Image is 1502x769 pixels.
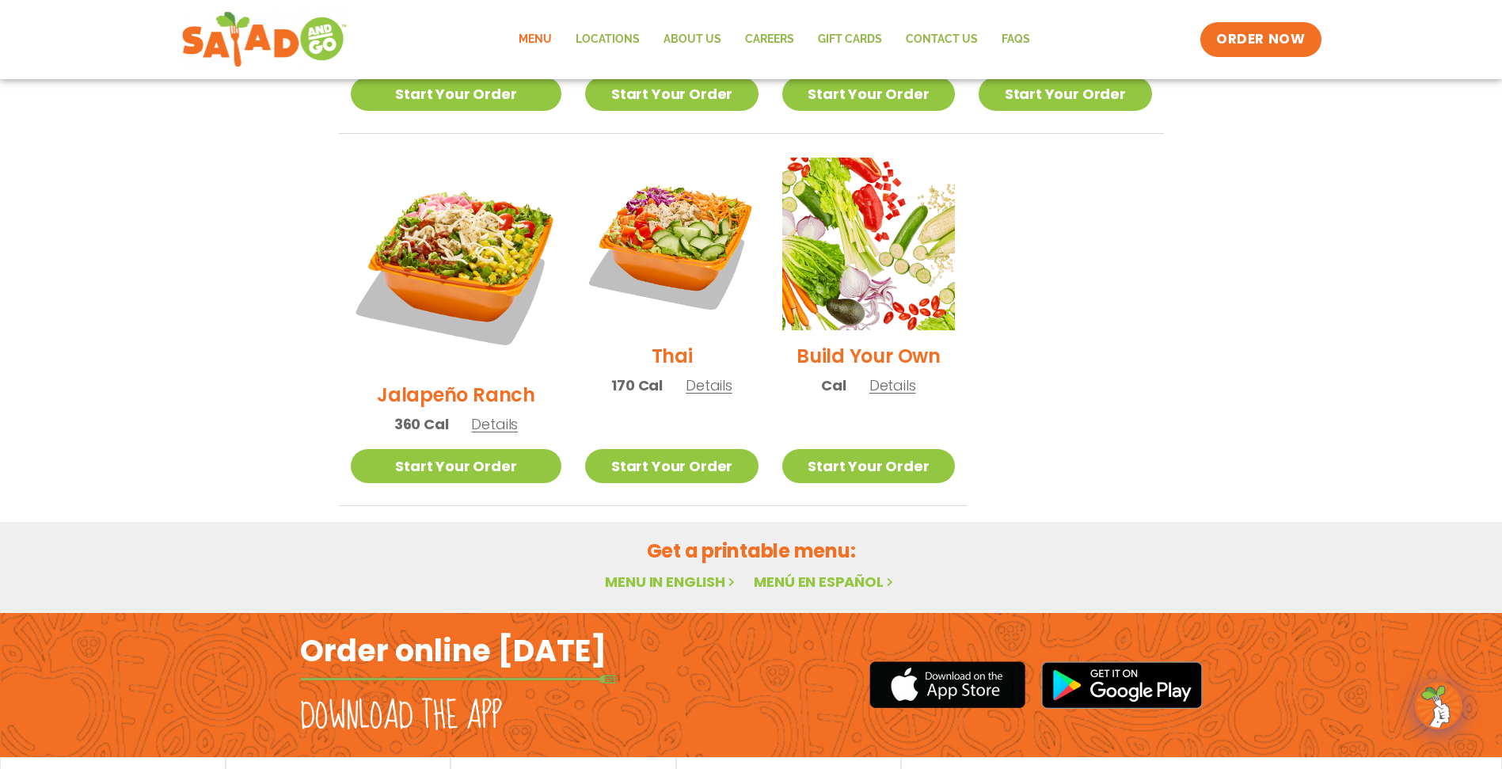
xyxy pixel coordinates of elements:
[754,572,896,592] a: Menú en español
[782,77,955,111] a: Start Your Order
[869,659,1025,710] img: appstore
[797,342,941,370] h2: Build Your Own
[300,675,617,683] img: fork
[351,158,562,369] img: Product photo for Jalapeño Ranch Salad
[300,695,502,739] h2: Download the app
[181,8,348,71] img: new-SAG-logo-768×292
[1041,661,1203,709] img: google_play
[979,77,1151,111] a: Start Your Order
[339,537,1164,565] h2: Get a printable menu:
[377,381,535,409] h2: Jalapeño Ranch
[990,21,1042,58] a: FAQs
[782,158,955,330] img: Product photo for Build Your Own
[351,449,562,483] a: Start Your Order
[733,21,806,58] a: Careers
[652,342,693,370] h2: Thai
[585,158,758,330] img: Product photo for Thai Salad
[585,77,758,111] a: Start Your Order
[894,21,990,58] a: Contact Us
[471,414,518,434] span: Details
[686,375,732,395] span: Details
[507,21,1042,58] nav: Menu
[605,572,738,592] a: Menu in English
[821,375,846,396] span: Cal
[564,21,652,58] a: Locations
[1416,683,1461,728] img: wpChatIcon
[869,375,916,395] span: Details
[585,449,758,483] a: Start Your Order
[300,631,607,670] h2: Order online [DATE]
[507,21,564,58] a: Menu
[806,21,894,58] a: GIFT CARDS
[1216,30,1305,49] span: ORDER NOW
[611,375,663,396] span: 170 Cal
[652,21,733,58] a: About Us
[1200,22,1321,57] a: ORDER NOW
[394,413,449,435] span: 360 Cal
[351,77,562,111] a: Start Your Order
[782,449,955,483] a: Start Your Order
